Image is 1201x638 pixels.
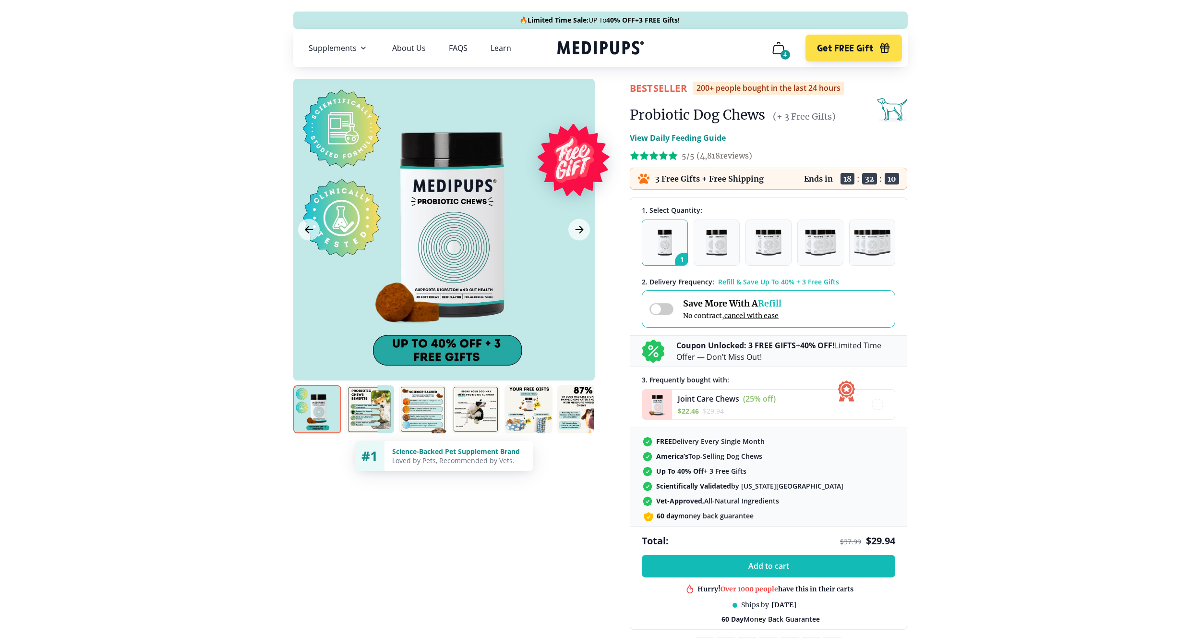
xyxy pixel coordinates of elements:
[452,385,500,433] img: Probiotic Dog Chews | Natural Dog Supplements
[675,253,693,271] span: 1
[866,534,895,547] span: $ 29.94
[771,601,796,610] span: [DATE]
[642,206,895,215] div: 1. Select Quantity:
[642,220,688,266] button: 1
[630,82,687,95] span: BestSeller
[491,43,511,53] a: Learn
[767,37,790,60] button: cart
[298,219,320,241] button: Previous Image
[805,230,835,256] img: Pack of 4 - Natural Dog Supplements
[642,555,895,577] button: Add to cart
[658,230,673,256] img: Pack of 1 - Natural Dog Supplements
[642,375,729,384] span: 3 . Frequently bought with:
[449,43,468,53] a: FAQS
[568,219,590,241] button: Next Image
[557,39,644,59] a: Medipups
[678,393,739,404] span: Joint Care Chews
[841,173,854,184] span: 18
[657,511,754,520] span: money back guarantee
[682,151,752,160] span: 5/5 ( 4,818 reviews)
[656,481,843,491] span: by [US_STATE][GEOGRAPHIC_DATA]
[758,298,781,309] span: Refill
[697,585,853,594] div: Hurry! have this in their carts
[656,496,779,505] span: All-Natural Ingredients
[676,340,895,363] p: + Limited Time Offer — Don’t Miss Out!
[683,311,781,320] span: No contract,
[703,406,724,416] span: $ 29.94
[630,106,765,123] h1: Probiotic Dog Chews
[721,585,778,593] span: Over 1000 people
[706,230,727,256] img: Pack of 2 - Natural Dog Supplements
[756,230,781,256] img: Pack of 3 - Natural Dog Supplements
[656,452,762,461] span: Top-Selling Dog Chews
[781,50,790,60] div: 4
[743,393,776,404] span: (25% off)
[805,35,902,61] button: Get FREE Gift
[721,614,744,624] strong: 60 Day
[885,173,899,184] span: 10
[656,481,731,491] strong: Scientifically Validated
[657,511,678,520] strong: 60 day
[399,385,447,433] img: Probiotic Dog Chews | Natural Dog Supplements
[557,385,605,433] img: Probiotic Dog Chews | Natural Dog Supplements
[392,456,526,465] div: Loved by Pets, Recommended by Vets.
[504,385,552,433] img: Probiotic Dog Chews | Natural Dog Supplements
[656,466,704,476] strong: Up To 40% Off
[655,174,764,184] p: 3 Free Gifts + Free Shipping
[656,437,765,446] span: Delivery Every Single Month
[346,385,394,433] img: Probiotic Dog Chews | Natural Dog Supplements
[741,601,769,610] span: Ships by
[309,43,357,53] span: Supplements
[854,230,891,256] img: Pack of 5 - Natural Dog Supplements
[862,173,877,184] span: 32
[718,277,839,286] span: Refill & Save Up To 40% + 3 Free Gifts
[642,277,714,286] span: 2 . Delivery Frequency:
[804,174,833,184] p: Ends in
[656,452,688,461] strong: America’s
[817,43,873,54] span: Get FREE Gift
[642,390,672,419] img: Joint Care Chews - Medipups
[392,43,426,53] a: About Us
[721,614,820,624] span: Money Back Guarantee
[656,496,704,505] strong: Vet-Approved,
[724,311,779,320] span: cancel with ease
[392,447,526,456] div: Science-Backed Pet Supplement Brand
[678,406,699,416] span: $ 22.46
[293,385,341,433] img: Probiotic Dog Chews | Natural Dog Supplements
[642,534,669,547] span: Total:
[361,447,378,465] span: #1
[656,437,672,446] strong: FREE
[656,466,746,476] span: + 3 Free Gifts
[676,340,796,351] b: Coupon Unlocked: 3 FREE GIFTS
[800,340,835,351] b: 40% OFF!
[857,174,860,184] span: :
[773,111,836,122] span: (+ 3 Free Gifts)
[519,15,680,25] span: 🔥 UP To +
[748,562,789,571] span: Add to cart
[630,132,726,144] p: View Daily Feeding Guide
[309,42,369,54] button: Supplements
[879,174,882,184] span: :
[693,82,844,95] div: 200+ people bought in the last 24 hours
[840,537,861,546] span: $ 37.99
[683,298,781,309] span: Save More With A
